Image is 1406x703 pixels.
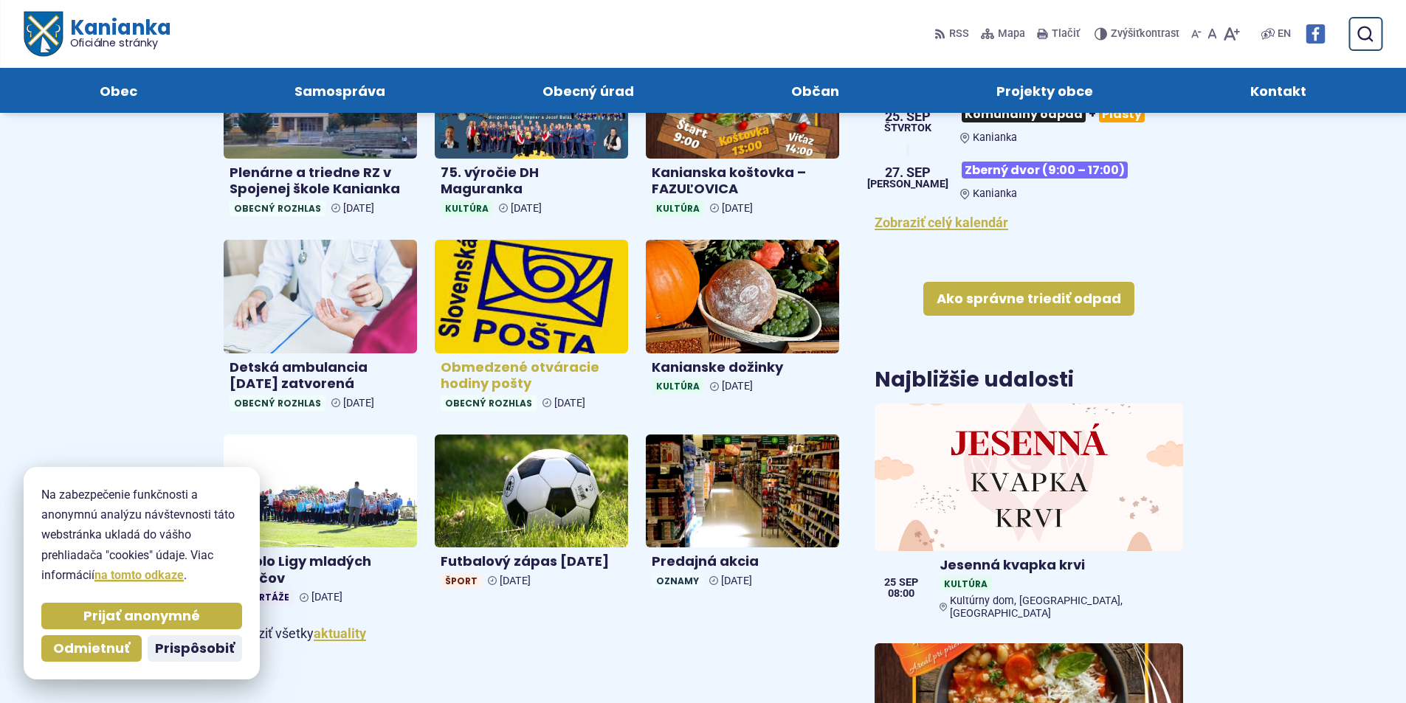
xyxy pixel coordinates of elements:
span: Šport [441,573,482,589]
span: [PERSON_NAME] [867,179,948,190]
span: sep [899,578,918,588]
span: 08:00 [884,589,918,599]
span: Tlačiť [1052,28,1080,41]
h1: Kanianka [62,18,170,49]
span: Projekty obce [996,68,1093,113]
span: Plasty [1099,105,1145,122]
a: Logo Kanianka, prejsť na domovskú stránku. [24,12,170,57]
a: Zobraziť celý kalendár [875,215,1008,230]
h4: Detská ambulancia [DATE] zatvorená [230,359,411,392]
h4: 4. kolo Ligy mladých hasičov [230,553,411,586]
span: Komunálny odpad [962,105,1086,122]
a: Projekty obce [933,68,1157,113]
a: 4. kolo Ligy mladých hasičov Reportáže [DATE] [224,434,417,612]
span: [DATE] [311,591,342,603]
a: Obecný úrad [478,68,697,113]
p: Zobraziť všetky [224,623,840,645]
span: Kultúra [652,378,704,394]
span: Zvýšiť [1111,27,1140,40]
span: Občan [791,68,839,113]
h4: Kanianska koštovka – FAZUĽOVICA [652,165,833,198]
span: Oficiálne stránky [69,38,170,48]
h4: Obmedzené otváracie hodiny pošty [441,359,622,392]
a: na tomto odkaze [94,568,184,582]
h3: + [960,100,1182,128]
button: Prijať anonymné [41,603,242,629]
button: Zvýšiťkontrast [1095,18,1182,49]
span: Kanianka [973,131,1017,144]
button: Zmenšiť veľkosť písma [1188,18,1205,49]
span: Kontakt [1250,68,1306,113]
a: 75. výročie DH Maguranka Kultúra [DATE] [435,45,628,222]
span: [DATE] [722,202,753,215]
span: Mapa [998,25,1025,43]
a: Plenárne a triedne RZ v Spojenej škole Kanianka Obecný rozhlas [DATE] [224,45,417,222]
span: Obec [100,68,137,113]
h4: Kanianske dožinky [652,359,833,376]
span: RSS [949,25,969,43]
span: [DATE] [343,397,374,409]
a: Detská ambulancia [DATE] zatvorená Obecný rozhlas [DATE] [224,240,417,417]
a: Ako správne triediť odpad [923,282,1134,316]
span: Kanianka [973,187,1017,200]
span: 25. sep [884,110,931,123]
button: Odmietnuť [41,635,142,662]
a: Obec [35,68,201,113]
span: Prispôsobiť [155,640,235,657]
a: Kanianske dožinky Kultúra [DATE] [646,240,839,400]
span: [DATE] [511,202,542,215]
button: Tlačiť [1034,18,1083,49]
span: Samospráva [294,68,385,113]
span: Obecný rozhlas [230,395,325,411]
a: Kontakt [1187,68,1371,113]
span: [DATE] [343,202,374,215]
span: Kultúra [940,576,992,592]
a: Obmedzené otváracie hodiny pošty Obecný rozhlas [DATE] [435,240,628,417]
h4: 75. výročie DH Maguranka [441,165,622,198]
span: [DATE] [721,575,752,587]
button: Prispôsobiť [148,635,242,662]
span: 25 [884,578,896,588]
h4: Plenárne a triedne RZ v Spojenej škole Kanianka [230,165,411,198]
h4: Jesenná kvapka krvi [940,557,1176,574]
p: Na zabezpečenie funkčnosti a anonymnú analýzu návštevnosti táto webstránka ukladá do vášho prehli... [41,485,242,585]
a: Jesenná kvapka krvi KultúraKultúrny dom, [GEOGRAPHIC_DATA], [GEOGRAPHIC_DATA] 25 sep 08:00 [875,404,1182,626]
span: 27. sep [867,166,948,179]
span: Zberný dvor (9:00 – 17:00) [962,162,1128,179]
span: Reportáže [230,589,294,605]
h3: Najbližšie udalosti [875,369,1074,392]
span: Oznamy [652,573,703,589]
span: [DATE] [554,397,585,409]
h4: Predajná akcia [652,553,833,570]
span: EN [1278,25,1291,43]
span: [DATE] [500,575,531,587]
h4: Futbalový zápas [DATE] [441,553,622,570]
a: Mapa [978,18,1028,49]
a: Zobraziť všetky aktuality [314,626,366,641]
span: štvrtok [884,123,931,134]
span: [DATE] [722,380,753,392]
a: Samospráva [230,68,449,113]
span: Kultúra [441,201,493,216]
a: Zberný dvor (9:00 – 17:00) Kanianka 27. sep [PERSON_NAME] [875,156,1182,200]
span: Obecný rozhlas [230,201,325,216]
img: Prejsť na domovskú stránku [24,12,62,57]
a: EN [1275,25,1294,43]
span: kontrast [1111,28,1179,41]
img: Prejsť na Facebook stránku [1306,24,1325,44]
span: Kultúrny dom, [GEOGRAPHIC_DATA], [GEOGRAPHIC_DATA] [950,595,1176,620]
span: Obecný rozhlas [441,395,537,411]
a: Predajná akcia Oznamy [DATE] [646,434,839,595]
button: Zväčšiť veľkosť písma [1220,18,1243,49]
a: RSS [934,18,972,49]
span: Odmietnuť [53,640,130,657]
span: Obecný úrad [542,68,634,113]
span: Prijať anonymné [83,608,200,625]
a: Kanianska koštovka – FAZUĽOVICA Kultúra [DATE] [646,45,839,222]
a: Komunálny odpad+Plasty Kanianka 25. sep štvrtok [875,100,1182,144]
span: Kultúra [652,201,704,216]
a: Futbalový zápas [DATE] Šport [DATE] [435,434,628,595]
button: Nastaviť pôvodnú veľkosť písma [1205,18,1220,49]
a: Občan [728,68,903,113]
